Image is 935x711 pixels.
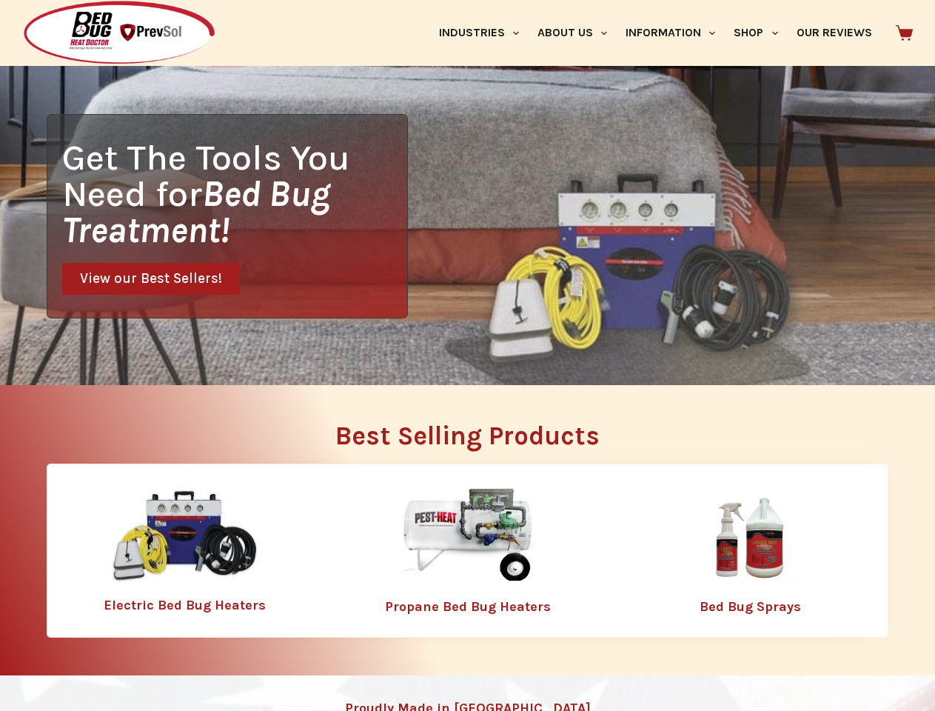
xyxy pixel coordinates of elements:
[80,272,222,286] span: View our Best Sellers!
[700,598,801,615] a: Bed Bug Sprays
[62,263,240,295] a: View our Best Sellers!
[62,173,330,251] i: Bed Bug Treatment!
[385,598,551,615] a: Propane Bed Bug Heaters
[47,423,888,449] h2: Best Selling Products
[104,597,266,613] a: Electric Bed Bug Heaters
[62,139,407,248] h1: Get The Tools You Need for
[12,6,56,50] button: Open LiveChat chat widget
